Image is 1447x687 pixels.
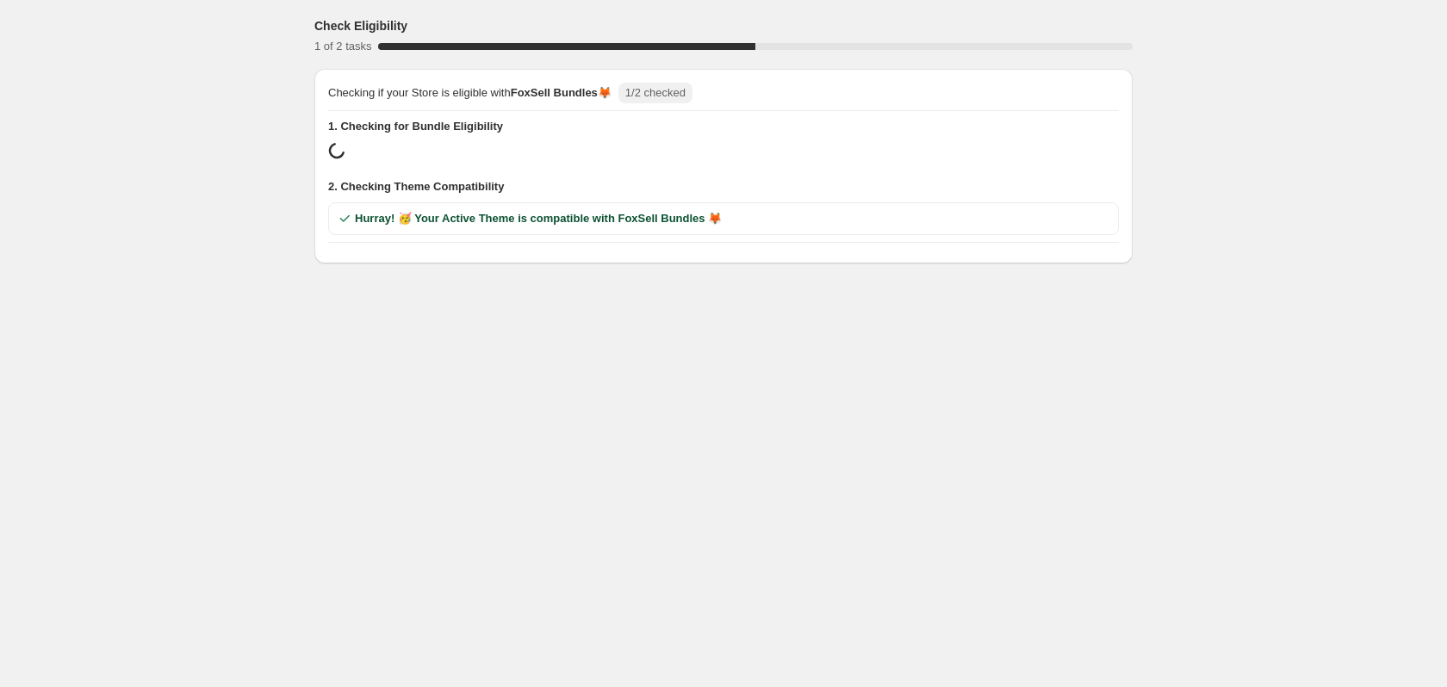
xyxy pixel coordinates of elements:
[328,84,612,102] span: Checking if your Store is eligible with 🦊
[328,118,1119,135] span: 1. Checking for Bundle Eligibility
[625,86,686,99] span: 1/2 checked
[328,178,1119,195] span: 2. Checking Theme Compatibility
[314,40,371,53] span: 1 of 2 tasks
[314,17,407,34] h3: Check Eligibility
[511,86,598,99] span: FoxSell Bundles
[355,210,722,227] span: Hurray! 🥳 Your Active Theme is compatible with FoxSell Bundles 🦊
